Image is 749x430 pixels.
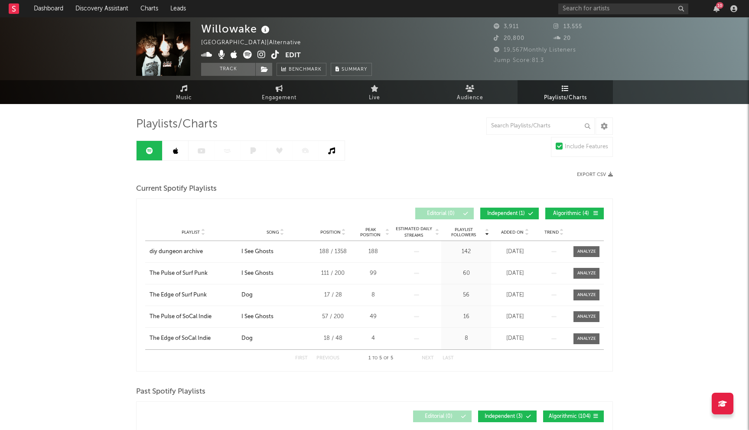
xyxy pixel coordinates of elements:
a: Playlists/Charts [518,80,613,104]
div: I See Ghosts [241,248,274,256]
div: [DATE] [493,248,537,256]
span: Position [320,230,341,235]
a: diy dungeon archive [150,248,237,256]
div: 4 [357,334,389,343]
a: Engagement [231,80,327,104]
span: Editorial ( 0 ) [419,414,459,419]
span: Past Spotify Playlists [136,387,205,397]
span: 3,911 [494,24,519,29]
div: 17 / 28 [313,291,352,300]
span: Summary [342,67,367,72]
a: Live [327,80,422,104]
span: Playlist Followers [443,227,484,238]
div: The Pulse of Surf Punk [150,269,208,278]
div: I See Ghosts [241,269,274,278]
div: [DATE] [493,334,537,343]
div: Dog [241,334,253,343]
div: 8 [443,334,489,343]
span: Independent ( 3 ) [484,414,524,419]
button: Algorithmic(4) [545,208,604,219]
span: Peak Position [357,227,384,238]
button: First [295,356,308,361]
span: Playlists/Charts [544,93,587,103]
button: Independent(1) [480,208,539,219]
span: Current Spotify Playlists [136,184,217,194]
button: Track [201,63,255,76]
div: 10 [716,2,723,9]
div: Include Features [565,142,608,152]
span: Audience [457,93,483,103]
span: Song [267,230,279,235]
input: Search Playlists/Charts [486,117,595,135]
span: to [372,356,378,360]
button: 10 [713,5,720,12]
span: Engagement [262,93,296,103]
div: Willowake [201,22,272,36]
div: The Edge of Surf Punk [150,291,207,300]
div: I See Ghosts [241,313,274,321]
span: Estimated Daily Streams [394,226,434,239]
button: Last [443,356,454,361]
button: Edit [285,50,301,61]
a: The Pulse of SoCal Indie [150,313,237,321]
button: Summary [331,63,372,76]
button: Editorial(0) [415,208,474,219]
div: 188 / 1358 [313,248,352,256]
button: Next [422,356,434,361]
span: 20,800 [494,36,524,41]
a: The Pulse of Surf Punk [150,269,237,278]
span: Trend [544,230,559,235]
button: Export CSV [577,172,613,177]
span: Algorithmic ( 4 ) [551,211,591,216]
button: Independent(3) [478,410,537,422]
div: 111 / 200 [313,269,352,278]
div: 49 [357,313,389,321]
div: 99 [357,269,389,278]
span: Live [369,93,380,103]
span: Music [176,93,192,103]
a: The Edge of SoCal Indie [150,334,237,343]
span: 13,555 [554,24,582,29]
div: diy dungeon archive [150,248,203,256]
span: Added On [501,230,524,235]
div: The Pulse of SoCal Indie [150,313,212,321]
div: 8 [357,291,389,300]
div: [DATE] [493,313,537,321]
a: Benchmark [277,63,326,76]
span: 19,567 Monthly Listeners [494,47,576,53]
button: Previous [316,356,339,361]
div: [DATE] [493,269,537,278]
span: Independent ( 1 ) [486,211,526,216]
span: Editorial ( 0 ) [421,211,461,216]
span: 20 [554,36,571,41]
button: Editorial(0) [413,410,472,422]
div: 142 [443,248,489,256]
span: Benchmark [289,65,322,75]
input: Search for artists [558,3,688,14]
div: Dog [241,291,253,300]
div: 188 [357,248,389,256]
div: 1 5 5 [357,353,404,364]
a: Audience [422,80,518,104]
div: 60 [443,269,489,278]
div: 18 / 48 [313,334,352,343]
span: of [384,356,389,360]
span: Playlists/Charts [136,119,218,130]
span: Jump Score: 81.3 [494,58,544,63]
div: 57 / 200 [313,313,352,321]
span: Algorithmic ( 104 ) [549,414,591,419]
div: The Edge of SoCal Indie [150,334,211,343]
div: 16 [443,313,489,321]
div: [GEOGRAPHIC_DATA] | Alternative [201,38,311,48]
div: 56 [443,291,489,300]
div: [DATE] [493,291,537,300]
a: The Edge of Surf Punk [150,291,237,300]
button: Algorithmic(104) [543,410,604,422]
a: Music [136,80,231,104]
span: Playlist [182,230,200,235]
